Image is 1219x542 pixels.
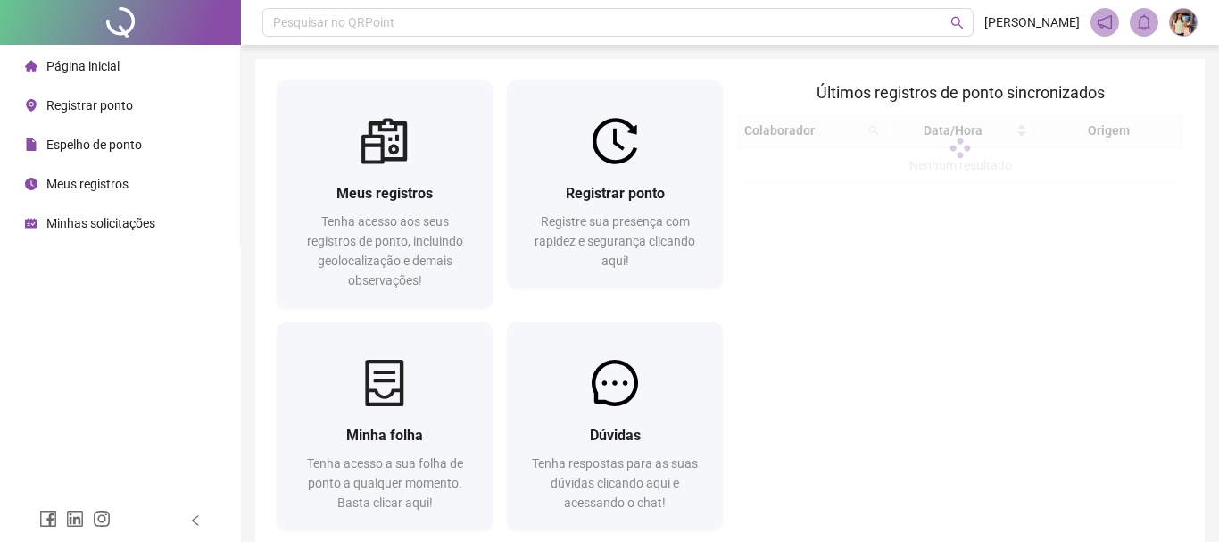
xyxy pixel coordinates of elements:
[566,185,665,202] span: Registrar ponto
[189,514,202,527] span: left
[46,98,133,113] span: Registrar ponto
[46,59,120,73] span: Página inicial
[46,138,142,152] span: Espelho de ponto
[1170,9,1197,36] img: 90509
[1097,14,1113,30] span: notification
[277,322,493,530] a: Minha folhaTenha acesso a sua folha de ponto a qualquer momento. Basta clicar aqui!
[93,510,111,528] span: instagram
[532,456,698,510] span: Tenha respostas para as suas dúvidas clicando aqui e acessando o chat!
[46,177,129,191] span: Meus registros
[307,214,463,288] span: Tenha acesso aos seus registros de ponto, incluindo geolocalização e demais observações!
[535,214,695,268] span: Registre sua presença com rapidez e segurança clicando aqui!
[950,16,964,29] span: search
[277,80,493,308] a: Meus registrosTenha acesso aos seus registros de ponto, incluindo geolocalização e demais observa...
[25,217,37,229] span: schedule
[25,138,37,151] span: file
[590,427,641,444] span: Dúvidas
[66,510,84,528] span: linkedin
[817,83,1105,102] span: Últimos registros de ponto sincronizados
[25,178,37,190] span: clock-circle
[39,510,57,528] span: facebook
[507,322,723,530] a: DúvidasTenha respostas para as suas dúvidas clicando aqui e acessando o chat!
[346,427,423,444] span: Minha folha
[336,185,433,202] span: Meus registros
[1136,14,1152,30] span: bell
[507,80,723,288] a: Registrar pontoRegistre sua presença com rapidez e segurança clicando aqui!
[984,13,1080,32] span: [PERSON_NAME]
[25,99,37,112] span: environment
[46,216,155,230] span: Minhas solicitações
[307,456,463,510] span: Tenha acesso a sua folha de ponto a qualquer momento. Basta clicar aqui!
[25,60,37,72] span: home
